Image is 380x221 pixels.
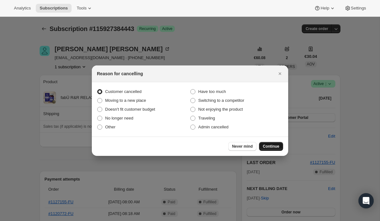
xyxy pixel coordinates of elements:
[198,107,243,112] span: Not enjoying the product
[73,4,97,13] button: Tools
[105,125,116,129] span: Other
[10,4,35,13] button: Analytics
[105,116,133,120] span: No longer need
[97,71,143,77] h2: Reason for cancelling
[198,116,215,120] span: Traveling
[36,4,72,13] button: Subscriptions
[105,89,142,94] span: Customer cancelled
[320,6,329,11] span: Help
[351,6,366,11] span: Settings
[198,98,244,103] span: Switching to a competitor
[232,144,253,149] span: Never mind
[198,125,228,129] span: Admin cancelled
[275,69,284,78] button: Close
[105,98,146,103] span: Moving to a new place
[77,6,86,11] span: Tools
[105,107,155,112] span: Doesn't fit customer budget
[259,142,283,151] button: Continue
[198,89,226,94] span: Have too much
[310,4,339,13] button: Help
[40,6,68,11] span: Subscriptions
[358,193,374,208] div: Open Intercom Messenger
[341,4,370,13] button: Settings
[263,144,279,149] span: Continue
[14,6,31,11] span: Analytics
[228,142,256,151] button: Never mind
